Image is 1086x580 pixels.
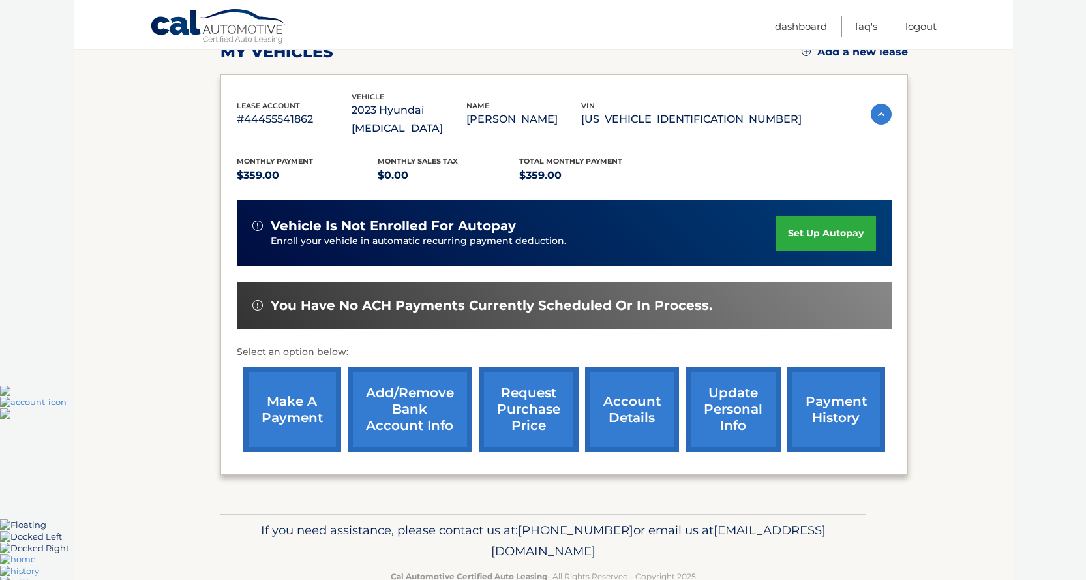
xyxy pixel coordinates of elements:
span: name [466,101,489,110]
h2: my vehicles [220,42,333,62]
img: alert-white.svg [252,221,263,231]
img: accordion-active.svg [871,104,892,125]
a: Logout [905,16,937,37]
a: Cal Automotive [150,8,287,46]
a: payment history [787,367,885,452]
img: add.svg [802,47,811,56]
span: [PHONE_NUMBER] [518,523,633,538]
a: request purchase price [479,367,579,452]
span: vin [581,101,595,110]
span: Total Monthly Payment [519,157,622,166]
a: Add a new lease [802,46,908,59]
p: 2023 Hyundai [MEDICAL_DATA] [352,101,466,138]
p: $359.00 [237,166,378,185]
span: [EMAIL_ADDRESS][DOMAIN_NAME] [491,523,826,558]
p: If you need assistance, please contact us at: or email us at [229,520,858,562]
p: $359.00 [519,166,661,185]
a: Dashboard [775,16,827,37]
p: $0.00 [378,166,519,185]
span: vehicle is not enrolled for autopay [271,218,516,234]
span: Monthly sales Tax [378,157,458,166]
span: lease account [237,101,300,110]
p: #44455541862 [237,110,352,129]
img: alert-white.svg [252,300,263,311]
a: FAQ's [855,16,877,37]
span: Monthly Payment [237,157,313,166]
p: Enroll your vehicle in automatic recurring payment deduction. [271,234,777,249]
p: Select an option below: [237,344,892,360]
a: make a payment [243,367,341,452]
a: account details [585,367,679,452]
span: You have no ACH payments currently scheduled or in process. [271,298,712,314]
p: [US_VEHICLE_IDENTIFICATION_NUMBER] [581,110,802,129]
a: update personal info [686,367,781,452]
span: vehicle [352,92,384,101]
p: [PERSON_NAME] [466,110,581,129]
a: set up autopay [776,216,875,251]
a: Add/Remove bank account info [348,367,472,452]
